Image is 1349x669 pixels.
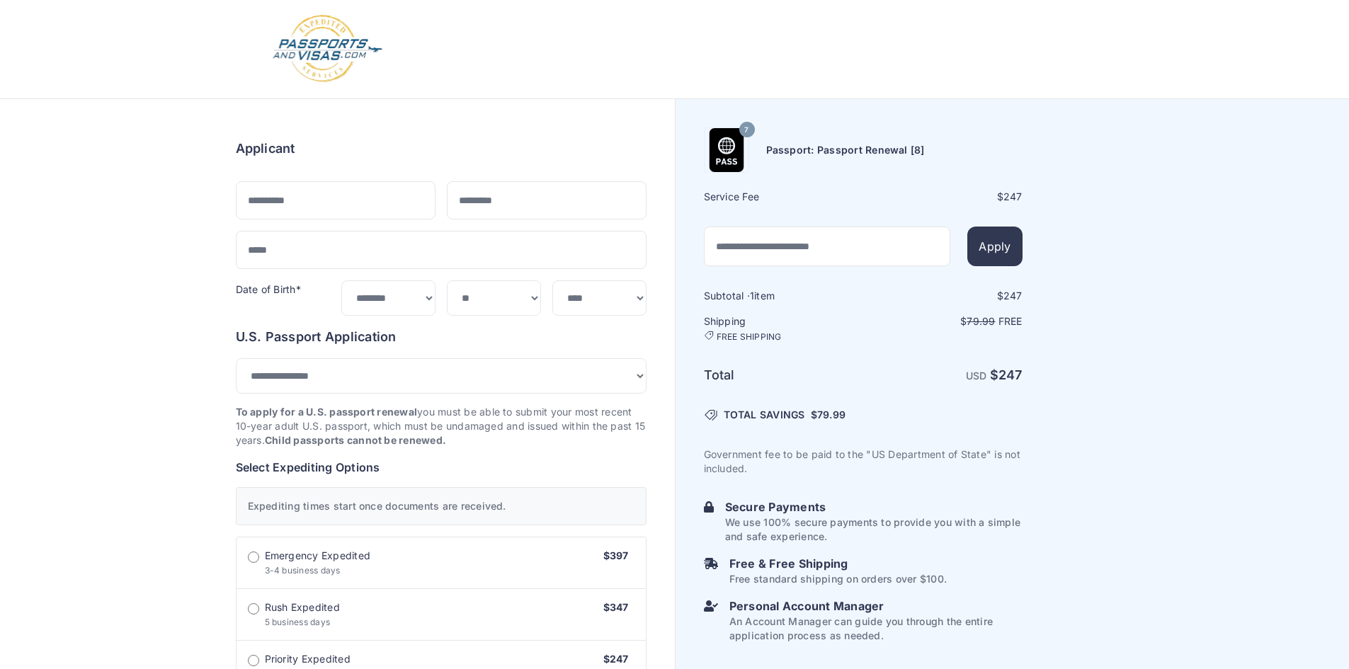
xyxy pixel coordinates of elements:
h6: Passport: Passport Renewal [8] [766,143,925,157]
h6: Secure Payments [725,498,1023,515]
span: $397 [603,549,629,561]
h6: Select Expediting Options [236,459,647,476]
span: 247 [1003,190,1023,202]
p: Free standard shipping on orders over $100. [729,572,947,586]
span: USD [966,370,987,382]
p: $ [865,314,1023,328]
span: 79.99 [817,408,846,421]
p: We use 100% secure payments to provide you with a simple and safe experience. [725,515,1023,544]
span: Priority Expedited [265,652,351,666]
span: Rush Expedited [265,600,340,614]
h6: Free & Free Shipping [729,555,947,572]
h6: U.S. Passport Application [236,327,647,347]
span: 247 [1003,290,1023,302]
span: 5 business days [265,617,331,627]
h6: Applicant [236,139,295,159]
span: TOTAL SAVINGS [724,408,805,422]
span: 1 [750,290,754,302]
div: $ [865,289,1023,303]
h6: Total [704,365,862,385]
p: An Account Manager can guide you through the entire application process as needed. [729,614,1023,643]
strong: $ [990,367,1023,382]
label: Date of Birth* [236,283,301,295]
h6: Personal Account Manager [729,597,1023,614]
span: Emergency Expedited [265,549,371,563]
span: 7 [744,121,749,139]
strong: To apply for a U.S. passport renewal [236,406,418,418]
span: 247 [998,367,1023,382]
p: Government fee to be paid to the "US Department of State" is not included. [704,447,1023,476]
p: you must be able to submit your most recent 10-year adult U.S. passport, which must be undamaged ... [236,405,647,447]
strong: Child passports cannot be renewed. [265,434,446,446]
img: Product Name [705,128,749,172]
span: FREE SHIPPING [717,331,782,343]
div: Expediting times start once documents are received. [236,487,647,525]
span: $ [811,408,846,422]
span: $347 [603,601,629,613]
h6: Shipping [704,314,862,343]
span: $247 [603,653,629,665]
div: $ [865,190,1023,204]
img: Logo [271,14,384,84]
span: Free [998,315,1023,327]
button: Apply [967,227,1022,266]
span: 3-4 business days [265,565,341,576]
h6: Subtotal · item [704,289,862,303]
span: 79.99 [967,315,995,327]
h6: Service Fee [704,190,862,204]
